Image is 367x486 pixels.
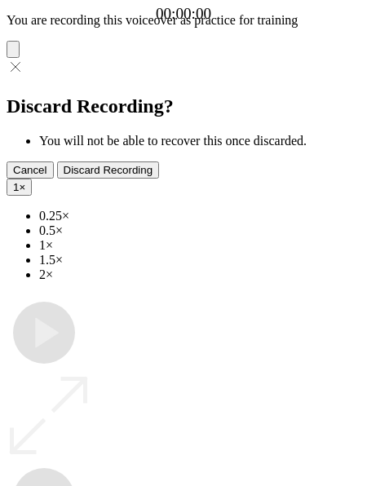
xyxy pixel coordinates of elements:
li: 1.5× [39,253,360,267]
li: 0.25× [39,209,360,223]
p: You are recording this voiceover as practice for training [7,13,360,28]
li: 0.5× [39,223,360,238]
button: 1× [7,179,32,196]
button: Cancel [7,161,54,179]
a: 00:00:00 [156,5,211,23]
li: You will not be able to recover this once discarded. [39,134,360,148]
span: 1 [13,181,19,193]
li: 1× [39,238,360,253]
h2: Discard Recording? [7,95,360,117]
button: Discard Recording [57,161,160,179]
li: 2× [39,267,360,282]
